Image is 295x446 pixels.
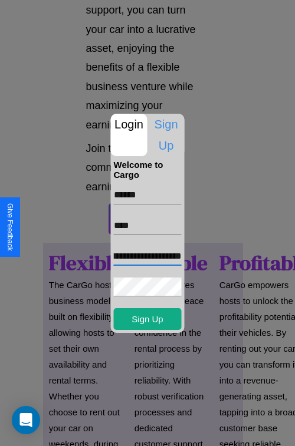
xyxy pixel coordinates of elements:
[114,308,182,330] button: Sign Up
[148,114,185,156] p: Sign Up
[111,114,147,135] p: Login
[6,203,14,251] div: Give Feedback
[12,406,40,434] div: Open Intercom Messenger
[114,160,182,180] h4: Welcome to Cargo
